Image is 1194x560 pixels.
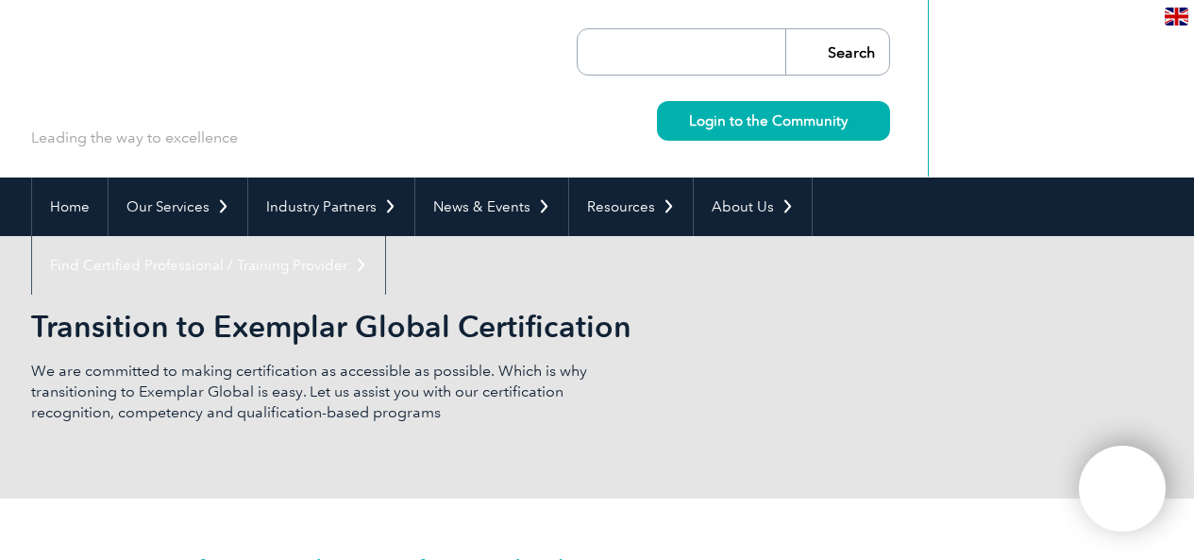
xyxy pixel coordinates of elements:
[248,178,414,236] a: Industry Partners
[31,312,824,342] h2: Transition to Exemplar Global Certification
[32,178,108,236] a: Home
[569,178,693,236] a: Resources
[848,115,858,126] img: svg+xml;nitro-empty-id=MzU4OjIyMw==-1;base64,PHN2ZyB2aWV3Qm94PSIwIDAgMTEgMTEiIHdpZHRoPSIxMSIgaGVp...
[31,361,597,423] p: We are committed to making certification as accessible as possible. Which is why transitioning to...
[657,101,890,141] a: Login to the Community
[1165,8,1188,25] img: en
[415,178,568,236] a: News & Events
[32,236,385,295] a: Find Certified Professional / Training Provider
[31,127,238,148] p: Leading the way to excellence
[1099,466,1146,513] img: svg+xml;nitro-empty-id=MTM3ODoxMTY=-1;base64,PHN2ZyB2aWV3Qm94PSIwIDAgNDAwIDQwMCIgd2lkdGg9IjQwMCIg...
[109,178,247,236] a: Our Services
[694,178,812,236] a: About Us
[785,29,889,75] input: Search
